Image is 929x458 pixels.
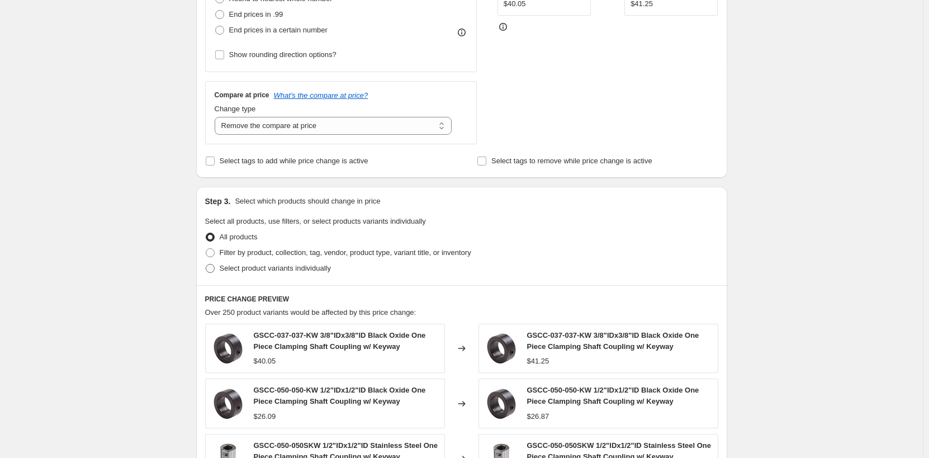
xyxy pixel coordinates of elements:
[527,356,549,367] div: $41.25
[215,91,269,100] h3: Compare at price
[220,248,471,257] span: Filter by product, collection, tag, vendor, product type, variant title, or inventory
[215,105,256,113] span: Change type
[229,50,336,59] span: Show rounding direction options?
[527,411,549,422] div: $26.87
[205,217,426,225] span: Select all products, use filters, or select products variants individually
[254,331,426,351] span: GSCC-037-037-KW 3/8"IDx3/8"ID Black Oxide One Piece Clamping Shaft Coupling w/ Keyway
[254,356,276,367] div: $40.05
[205,295,718,304] h6: PRICE CHANGE PREVIEW
[235,196,380,207] p: Select which products should change in price
[229,26,328,34] span: End prices in a certain number
[254,386,426,405] span: GSCC-050-050-KW 1/2"IDx1/2"ID Black Oxide One Piece Clamping Shaft Coupling w/ Keyway
[254,411,276,422] div: $26.09
[274,91,368,100] button: What's the compare at price?
[527,386,699,405] span: GSCC-050-050-KW 1/2"IDx1/2"ID Black Oxide One Piece Clamping Shaft Coupling w/ Keyway
[220,157,368,165] span: Select tags to add while price change is active
[229,10,283,18] span: End prices in .99
[211,332,245,365] img: gsc-b_35ad1eec-ddf4-47a2-b851-4f9de3e51c13_80x.jpg
[220,264,331,272] span: Select product variants individually
[485,332,518,365] img: gsc-b_35ad1eec-ddf4-47a2-b851-4f9de3e51c13_80x.jpg
[491,157,652,165] span: Select tags to remove while price change is active
[205,308,416,317] span: Over 250 product variants would be affected by this price change:
[485,387,518,421] img: gsc-b_ca888ce0-71cc-40ef-852b-99fa58fc35ac_80x.jpg
[211,387,245,421] img: gsc-b_ca888ce0-71cc-40ef-852b-99fa58fc35ac_80x.jpg
[205,196,231,207] h2: Step 3.
[527,331,699,351] span: GSCC-037-037-KW 3/8"IDx3/8"ID Black Oxide One Piece Clamping Shaft Coupling w/ Keyway
[220,233,258,241] span: All products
